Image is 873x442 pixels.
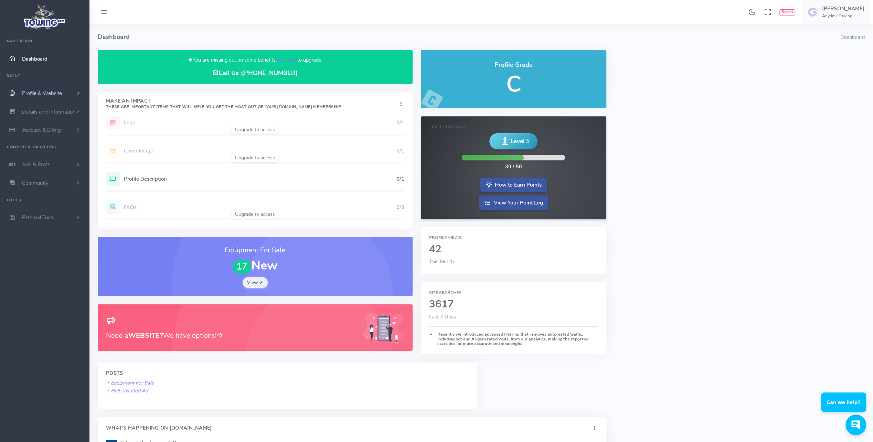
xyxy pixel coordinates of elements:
h4: What's Happening On [DOMAIN_NAME] [106,425,212,431]
h2: 42 [429,244,598,255]
a: View Your Point Log [479,196,548,210]
span: This Month [429,258,454,265]
h2: 3617 [429,299,598,310]
h4: Profile Grade [429,62,598,69]
h5: [PERSON_NAME] [822,6,864,11]
h5: C [429,72,598,96]
h6: Site Searches [429,291,598,295]
img: user-image [808,7,819,18]
h4: Dashboard [98,24,840,50]
h6: Recently we introduced advanced filtering that removes automated traffic, including bot and AI-ge... [429,332,598,346]
h5: 0/1 [396,176,404,182]
li: Dashboard [840,34,865,41]
small: These are important items that will help you get the most out of your [DOMAIN_NAME] Membership [106,104,341,109]
a: View [243,277,268,288]
h6: Profile Views [429,235,598,240]
h6: Level Progress [429,125,598,129]
span: Level 5 [510,137,529,146]
span: Ads & Posts [22,161,50,168]
div: 30 / 50 [505,163,522,171]
span: 17 [233,260,251,274]
span: Account & Billing [22,127,61,134]
button: Report [779,9,795,15]
img: logo [22,2,68,31]
a: [PHONE_NUMBER] [242,69,298,77]
span: Details and Information [22,108,76,115]
b: WEBSITE? [128,331,163,340]
h6: Anytime Towing [822,14,864,18]
p: You are missing out on some benefits, to upgrade. [106,56,404,64]
img: Generic placeholder image [363,313,404,343]
span: Community [22,180,49,187]
a: How to Earn Points [480,178,547,192]
a: Equipment For Sale [106,379,154,386]
h4: Make An Impact [106,98,341,109]
h3: Equipment For Sale [106,245,404,255]
h4: Posts [106,371,469,376]
iframe: Conversations [816,373,873,442]
h3: Need a We have options! [106,330,355,341]
h1: New [106,259,404,273]
span: External Tools [22,214,54,221]
span: Last 7 Days [429,313,456,320]
a: Help Wanted Ad [106,387,148,394]
span: Dashboard [22,55,47,62]
a: click here [277,56,297,63]
span: Profile & Website [22,90,62,97]
h4: Call Us : [106,70,404,77]
h5: Profile Description [124,176,396,182]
